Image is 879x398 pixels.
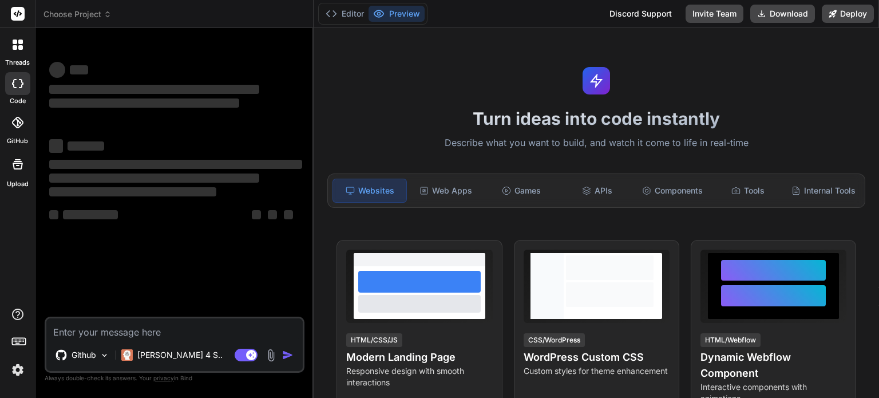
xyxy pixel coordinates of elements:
[43,9,112,20] span: Choose Project
[45,373,304,384] p: Always double-check its answers. Your in Bind
[346,365,492,388] p: Responsive design with smooth interactions
[68,141,104,151] span: ‌
[524,365,670,377] p: Custom styles for theme enhancement
[137,349,223,361] p: [PERSON_NAME] 4 S..
[264,349,278,362] img: attachment
[524,349,670,365] h4: WordPress Custom CSS
[485,179,558,203] div: Games
[72,349,96,361] p: Github
[787,179,860,203] div: Internal Tools
[560,179,633,203] div: APIs
[321,6,369,22] button: Editor
[369,6,425,22] button: Preview
[49,174,259,183] span: ‌
[320,136,872,151] p: Describe what you want to build, and watch it come to life in real-time
[5,58,30,68] label: threads
[49,160,302,169] span: ‌
[268,210,277,219] span: ‌
[49,187,216,196] span: ‌
[63,210,118,219] span: ‌
[70,65,88,74] span: ‌
[700,333,761,347] div: HTML/Webflow
[153,375,174,381] span: privacy
[8,360,27,380] img: settings
[320,108,872,129] h1: Turn ideas into code instantly
[100,350,109,360] img: Pick Models
[7,136,28,146] label: GitHub
[636,179,709,203] div: Components
[409,179,482,203] div: Web Apps
[603,5,679,23] div: Discord Support
[49,85,259,94] span: ‌
[284,210,293,219] span: ‌
[252,210,261,219] span: ‌
[822,5,874,23] button: Deploy
[282,349,294,361] img: icon
[49,62,65,78] span: ‌
[686,5,743,23] button: Invite Team
[711,179,785,203] div: Tools
[332,179,407,203] div: Websites
[121,349,133,361] img: Claude 4 Sonnet
[524,333,585,347] div: CSS/WordPress
[49,139,63,153] span: ‌
[346,349,492,365] h4: Modern Landing Page
[10,96,26,106] label: code
[49,210,58,219] span: ‌
[700,349,846,381] h4: Dynamic Webflow Component
[346,333,402,347] div: HTML/CSS/JS
[750,5,815,23] button: Download
[7,179,29,189] label: Upload
[49,98,239,108] span: ‌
